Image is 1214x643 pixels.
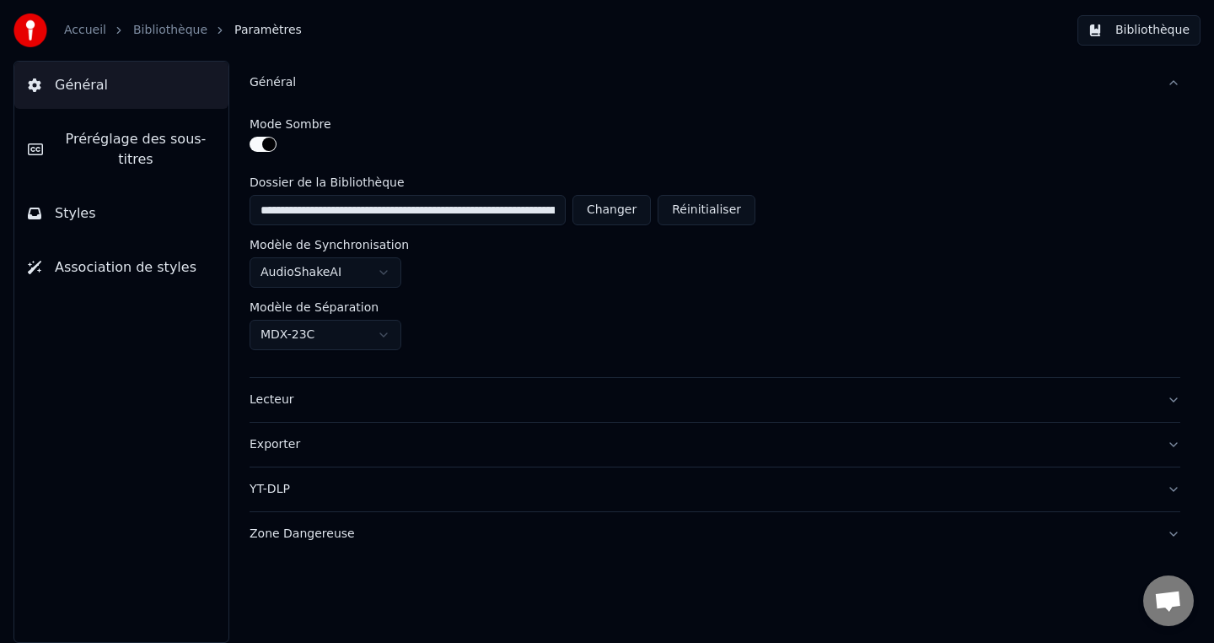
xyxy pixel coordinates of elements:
[14,62,228,109] button: Général
[250,481,1153,498] div: YT-DLP
[250,378,1180,422] button: Lecteur
[133,22,207,39] a: Bibliothèque
[250,301,379,313] label: Modèle de Séparation
[55,203,96,224] span: Styles
[250,105,1180,377] div: Général
[234,22,302,39] span: Paramètres
[250,436,1153,453] div: Exporter
[658,195,755,225] button: Réinitialiser
[13,14,47,47] img: youka
[64,22,302,39] nav: breadcrumb
[55,257,196,278] span: Association de styles
[250,392,1153,408] div: Lecteur
[64,22,106,39] a: Accueil
[250,423,1180,467] button: Exporter
[250,467,1180,511] button: YT-DLP
[250,118,331,130] label: Mode Sombre
[56,129,215,170] span: Préréglage des sous-titres
[250,61,1180,105] button: Général
[572,195,651,225] button: Changer
[14,116,228,183] button: Préréglage des sous-titres
[250,74,1153,91] div: Général
[14,244,228,291] button: Association de styles
[250,176,755,188] label: Dossier de la Bibliothèque
[250,526,1153,543] div: Zone Dangereuse
[1077,15,1201,46] button: Bibliothèque
[55,75,108,95] span: Général
[1143,575,1194,626] div: Open chat
[250,512,1180,556] button: Zone Dangereuse
[250,239,409,251] label: Modèle de Synchronisation
[14,190,228,237] button: Styles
